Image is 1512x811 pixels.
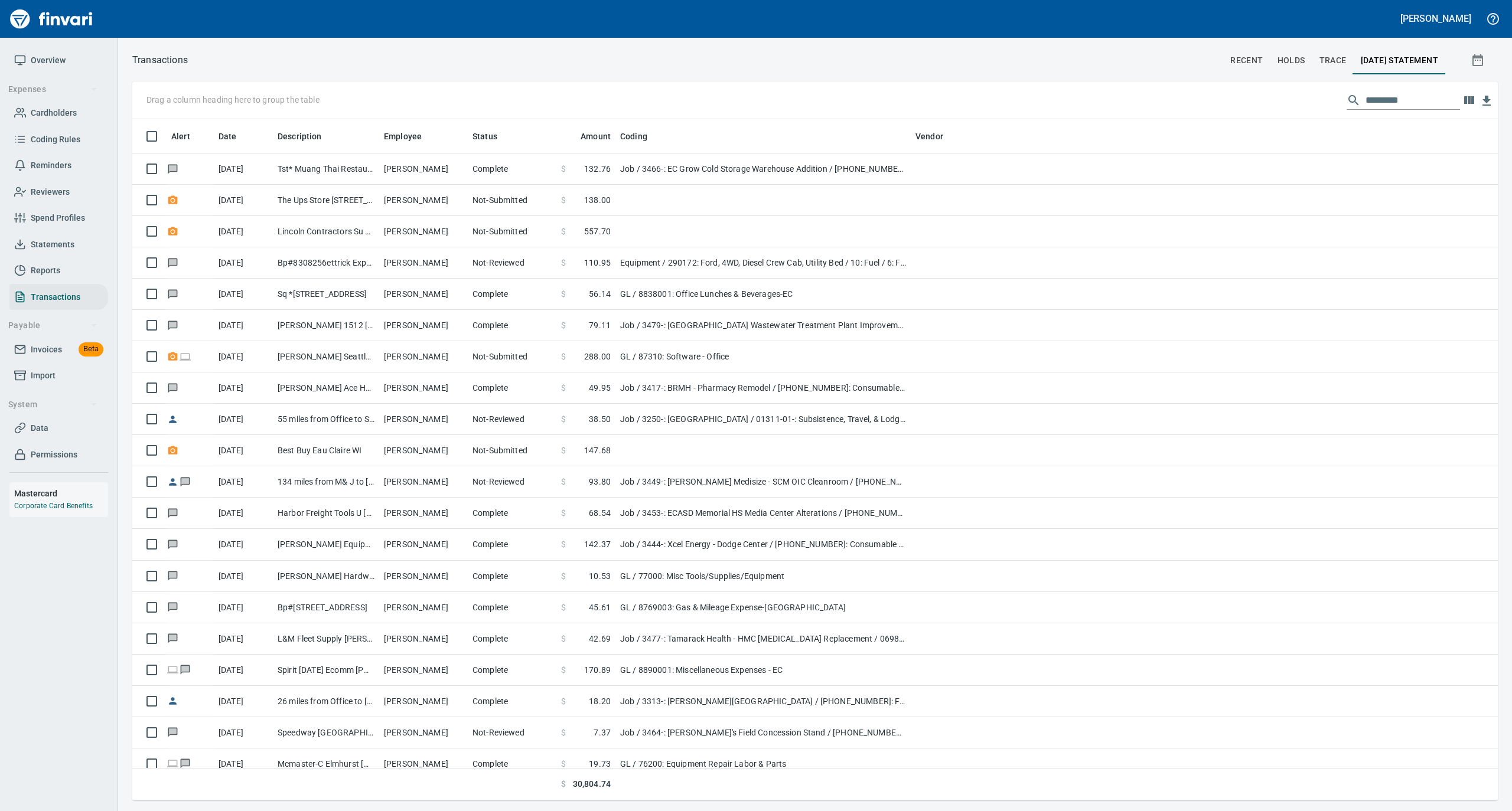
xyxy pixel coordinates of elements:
td: GL / 77000: Misc Tools/Supplies/Equipment [615,561,911,592]
span: 56.14 [589,288,611,300]
span: Amount [565,129,611,143]
td: Best Buy Eau Claire WI [273,435,379,466]
span: Has messages [179,760,191,767]
td: [PERSON_NAME] [379,561,468,592]
span: Alert [171,129,206,143]
td: [DATE] [214,717,273,748]
td: Complete [468,561,556,592]
td: [DATE] [214,498,273,529]
td: Sq *[STREET_ADDRESS] [273,279,379,310]
td: Job / 3449-: [PERSON_NAME] Medisize - SCM OIC Cleanroom / [PHONE_NUMBER]: Fuel for General Condit... [615,466,911,498]
span: Reminders [31,158,71,173]
td: Job / 3417-: BRMH - Pharmacy Remodel / [PHONE_NUMBER]: Consumable CM/GC / 8: Indirects [615,372,911,404]
span: trace [1319,53,1347,68]
td: [PERSON_NAME] [379,655,468,686]
td: [DATE] [214,748,273,780]
td: Complete [468,623,556,655]
span: Invoices [31,342,62,357]
td: [PERSON_NAME] [379,153,468,185]
td: [PERSON_NAME] [379,310,468,341]
span: $ [561,601,566,613]
td: Complete [468,372,556,404]
td: [DATE] [214,310,273,341]
span: 68.54 [589,507,611,519]
span: 132.76 [584,163,611,175]
a: Transactions [9,284,108,310]
td: [DATE] [214,372,273,404]
td: [DATE] [214,686,273,717]
span: Date [219,129,237,143]
p: Transactions [132,53,188,67]
span: 18.20 [589,695,611,707]
span: Reviewers [31,185,70,200]
span: $ [561,476,566,488]
span: [DATE] Statement [1361,53,1438,68]
td: [PERSON_NAME] [379,592,468,623]
span: Has messages [179,666,191,673]
td: [DATE] [214,153,273,185]
span: recent [1230,53,1263,68]
td: [DATE] [214,529,273,560]
span: $ [561,507,566,519]
span: $ [561,288,566,300]
td: [PERSON_NAME] [379,748,468,780]
span: Coding [620,129,647,143]
span: Import [31,368,56,383]
span: Statements [31,237,74,252]
td: [PERSON_NAME] 1512 [GEOGRAPHIC_DATA] WI [273,310,379,341]
span: Cardholders [31,106,77,120]
td: [DATE] [214,404,273,435]
button: System [4,394,102,416]
td: Not-Submitted [468,216,556,247]
a: Cardholders [9,100,108,126]
span: 19.73 [589,758,611,770]
td: Tst* Muang Thai Restau Eau [PERSON_NAME] [273,153,379,185]
td: Complete [468,655,556,686]
span: Reports [31,263,60,278]
span: Has messages [167,384,179,391]
td: Speedway [GEOGRAPHIC_DATA] [273,717,379,748]
span: System [8,397,97,412]
a: Spend Profiles [9,205,108,231]
span: Has messages [167,321,179,329]
span: Online transaction [167,666,179,673]
td: [DATE] [214,435,273,466]
td: Job / 3444-: Xcel Energy - Dodge Center / [PHONE_NUMBER]: Consumable CM/GC / 8: Indirects [615,529,911,560]
a: Reports [9,257,108,284]
span: Description [278,129,337,143]
span: $ [561,163,566,175]
td: Not-Reviewed [468,404,556,435]
td: GL / 8890001: Miscellaneous Expenses - EC [615,655,911,686]
span: 10.53 [589,570,611,582]
a: Import [9,362,108,389]
td: Job / 3466-: EC Grow Cold Storage Warehouse Addition / [PHONE_NUMBER]: Consumable CM/GC / 8: Indi... [615,153,911,185]
td: Lincoln Contractors Su Eau [PERSON_NAME][GEOGRAPHIC_DATA] [273,216,379,247]
td: The Ups Store [STREET_ADDRESS] [273,185,379,216]
td: Job / 3250-: [GEOGRAPHIC_DATA] / 01311-01-: Subsistence, Travel, & Lodging Reimbursables - Genera... [615,404,911,435]
span: $ [561,727,566,738]
span: Has messages [167,603,179,610]
td: [PERSON_NAME] [379,247,468,279]
td: [PERSON_NAME] [379,435,468,466]
span: 557.70 [584,225,611,237]
span: Vendor [915,129,943,143]
td: Not-Reviewed [468,717,556,748]
span: Data [31,421,48,436]
button: Choose columns to display [1460,91,1478,109]
td: [DATE] [214,655,273,686]
span: 49.95 [589,382,611,394]
td: [PERSON_NAME] [379,404,468,435]
span: $ [561,778,566,790]
a: Reminders [9,152,108,179]
td: Not-Submitted [468,341,556,372]
td: L&M Fleet Supply [PERSON_NAME] [GEOGRAPHIC_DATA] [273,623,379,655]
td: Not-Submitted [468,435,556,466]
td: GL / 76200: Equipment Repair Labor & Parts [615,748,911,780]
a: Reviewers [9,179,108,205]
td: [DATE] [214,279,273,310]
a: InvoicesBeta [9,336,108,363]
span: 288.00 [584,351,611,362]
td: [PERSON_NAME] [379,623,468,655]
span: Has messages [167,571,179,579]
button: Expenses [4,79,102,100]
